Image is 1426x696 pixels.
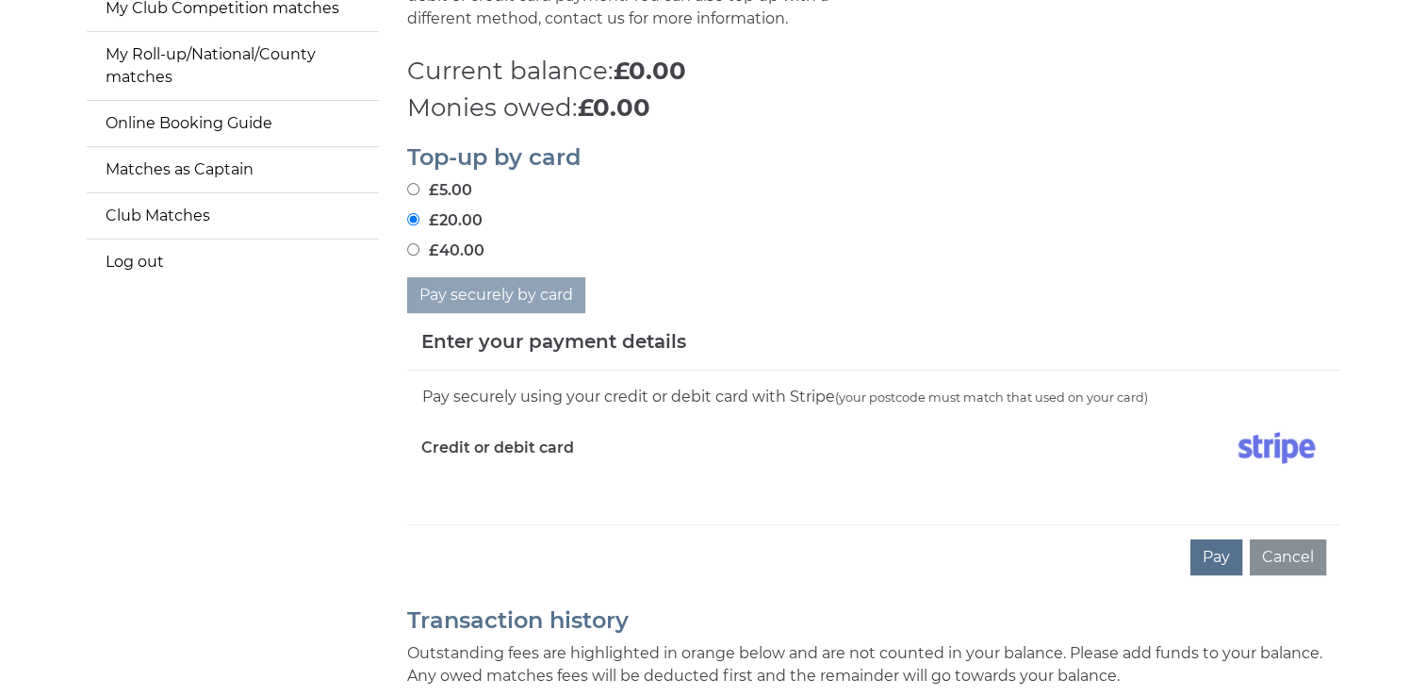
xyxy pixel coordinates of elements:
[407,642,1340,688] p: Outstanding fees are highlighted in orange below and are not counted in your balance. Please add ...
[407,608,1340,633] h2: Transaction history
[835,390,1148,405] small: (your postcode must match that used on your card)
[407,183,419,195] input: £5.00
[407,179,472,202] label: £5.00
[87,193,379,239] a: Club Matches
[421,327,686,356] h5: Enter your payment details
[407,90,1340,126] p: Monies owed:
[614,56,686,86] strong: £0.00
[1250,539,1326,575] button: Cancel
[421,479,1326,495] iframe: Secure card payment input frame
[407,209,483,232] label: £20.00
[578,92,650,123] strong: £0.00
[407,145,1340,170] h2: Top-up by card
[1190,539,1242,575] button: Pay
[421,385,1326,409] div: Pay securely using your credit or debit card with Stripe
[407,213,419,225] input: £20.00
[407,240,484,262] label: £40.00
[87,147,379,192] a: Matches as Captain
[421,424,574,472] label: Credit or debit card
[87,101,379,146] a: Online Booking Guide
[87,32,379,100] a: My Roll-up/National/County matches
[407,243,419,256] input: £40.00
[407,277,585,313] button: Pay securely by card
[87,240,379,285] a: Log out
[407,53,1340,90] p: Current balance:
